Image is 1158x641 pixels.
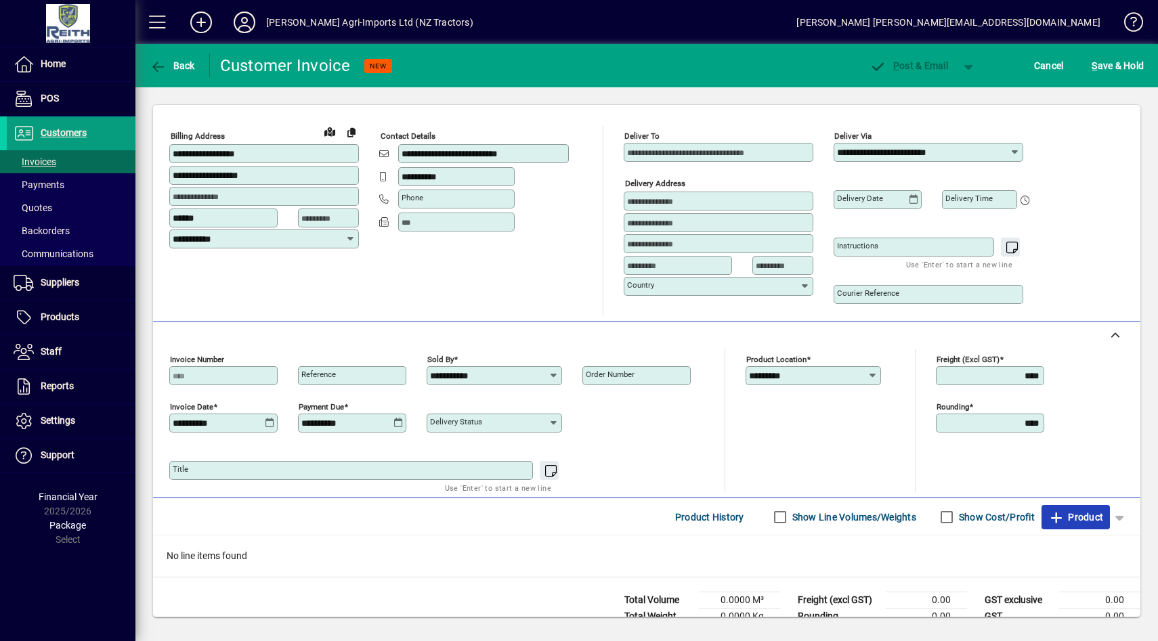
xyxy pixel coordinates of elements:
span: S [1092,60,1097,71]
span: Invoices [14,156,56,167]
mat-label: Order number [586,370,635,379]
mat-label: Freight (excl GST) [937,355,1000,364]
label: Show Line Volumes/Weights [790,510,916,524]
span: Package [49,520,86,531]
a: Support [7,439,135,472]
a: Settings [7,404,135,438]
mat-label: Country [627,280,654,290]
a: Knowledge Base [1114,3,1141,47]
span: Payments [14,179,64,190]
td: 0.00 [886,609,967,625]
mat-label: Payment due [299,402,344,412]
div: No line items found [153,535,1140,577]
div: Customer Invoice [220,55,351,76]
button: Post & Email [863,53,955,78]
span: Suppliers [41,277,79,288]
mat-label: Deliver To [624,131,660,141]
mat-label: Sold by [427,355,454,364]
span: Financial Year [39,491,98,502]
mat-label: Invoice number [170,355,224,364]
td: Freight (excl GST) [791,592,886,609]
a: Payments [7,173,135,196]
a: POS [7,82,135,116]
span: Cancel [1034,55,1064,76]
span: P [893,60,899,71]
td: 0.0000 M³ [699,592,780,609]
a: Products [7,301,135,334]
span: Quotes [14,202,52,213]
a: Quotes [7,196,135,219]
mat-label: Instructions [837,241,878,250]
td: 0.00 [1059,592,1140,609]
mat-hint: Use 'Enter' to start a new line [906,257,1012,272]
mat-label: Product location [746,355,807,364]
span: Backorders [14,225,70,236]
label: Show Cost/Profit [956,510,1035,524]
a: Backorders [7,219,135,242]
span: ave & Hold [1092,55,1144,76]
div: [PERSON_NAME] Agri-Imports Ltd (NZ Tractors) [266,12,473,33]
mat-label: Delivery status [430,417,482,426]
a: Communications [7,242,135,265]
mat-label: Title [173,464,188,474]
td: 0.00 [1059,609,1140,625]
a: View on map [319,120,341,142]
a: Reports [7,370,135,403]
span: Settings [41,415,75,426]
span: Reports [41,380,74,391]
mat-label: Rounding [937,402,969,412]
a: Staff [7,335,135,369]
td: Total Volume [618,592,699,609]
td: 0.0000 Kg [699,609,780,625]
a: Invoices [7,150,135,173]
button: Back [146,53,198,78]
mat-label: Deliver via [834,131,872,141]
div: [PERSON_NAME] [PERSON_NAME][EMAIL_ADDRESS][DOMAIN_NAME] [796,12,1100,33]
a: Home [7,47,135,81]
td: Rounding [791,609,886,625]
span: Staff [41,346,62,357]
td: GST exclusive [978,592,1059,609]
td: Total Weight [618,609,699,625]
span: Support [41,449,74,460]
span: Communications [14,248,93,259]
span: Products [41,311,79,322]
td: 0.00 [886,592,967,609]
span: Back [150,60,195,71]
button: Add [179,10,223,35]
span: NEW [370,62,387,70]
button: Product [1042,505,1110,529]
span: Customers [41,127,87,138]
td: GST [978,609,1059,625]
mat-label: Phone [402,193,423,202]
app-page-header-button: Back [135,53,210,78]
mat-label: Invoice date [170,402,213,412]
span: Product [1048,506,1103,528]
button: Cancel [1031,53,1067,78]
button: Save & Hold [1088,53,1147,78]
mat-label: Reference [301,370,336,379]
button: Product History [670,505,750,529]
span: Home [41,58,66,69]
mat-label: Delivery time [945,194,993,203]
span: Product History [675,506,744,528]
button: Copy to Delivery address [341,121,362,143]
a: Suppliers [7,266,135,300]
button: Profile [223,10,266,35]
mat-hint: Use 'Enter' to start a new line [445,480,551,495]
mat-label: Delivery date [837,194,883,203]
mat-label: Courier Reference [837,288,899,298]
span: ost & Email [870,60,948,71]
span: POS [41,93,59,104]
